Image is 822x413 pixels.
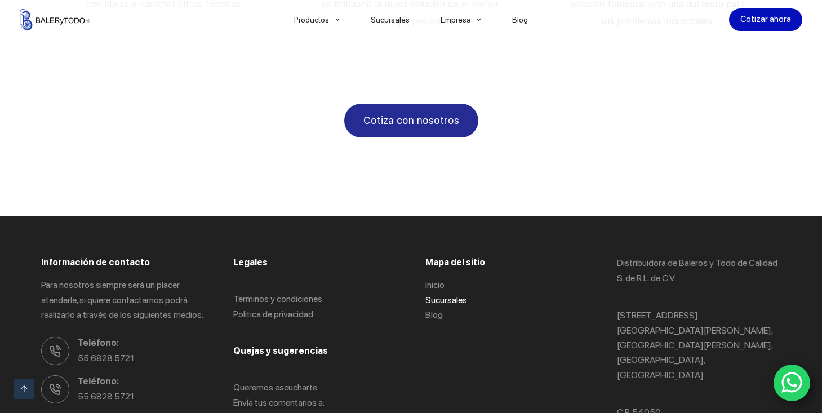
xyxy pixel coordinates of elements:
p: Distribuidora de Baleros y Todo de Calidad S. de R.L. de C.V. [617,256,781,286]
a: Cotiza con nosotros [344,104,478,138]
span: Teléfono: [78,374,205,389]
span: Quejas y sugerencias [233,345,328,356]
a: Terminos y condiciones [233,294,322,304]
p: [STREET_ADDRESS] [GEOGRAPHIC_DATA][PERSON_NAME], [GEOGRAPHIC_DATA][PERSON_NAME], [GEOGRAPHIC_DATA... [617,308,781,383]
span: Cotiza con nosotros [363,113,459,129]
a: 55 6828 5721 [78,353,134,363]
h3: Información de contacto [41,256,205,269]
a: Inicio [425,279,445,290]
a: WhatsApp [774,365,811,402]
span: Teléfono: [78,336,205,350]
p: Para nosotros siempre será un placer atenderle, si quiere contactarnos podrá realizarlo a través ... [41,278,205,322]
a: Cotizar ahora [729,8,802,31]
span: Legales [233,257,268,268]
img: Balerytodo [20,9,90,30]
a: Ir arriba [14,379,34,399]
a: Blog [425,309,443,320]
h3: Mapa del sitio [425,256,589,269]
a: Politica de privacidad [233,309,313,319]
a: Sucursales [425,295,467,305]
a: 55 6828 5721 [78,391,134,402]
